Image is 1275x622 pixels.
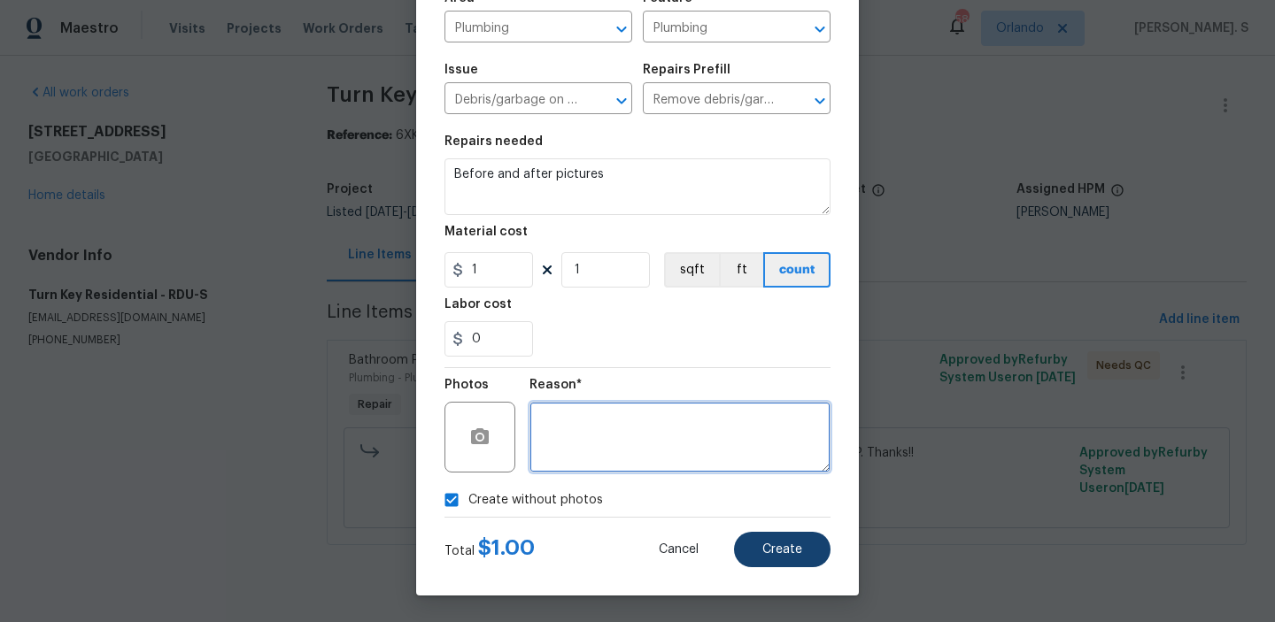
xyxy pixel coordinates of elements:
[468,491,603,510] span: Create without photos
[609,17,634,42] button: Open
[444,158,831,215] textarea: Before and after pictures
[763,252,831,288] button: count
[719,252,763,288] button: ft
[529,379,582,391] h5: Reason*
[609,88,634,113] button: Open
[478,537,535,558] span: $ 1.00
[444,64,478,76] h5: Issue
[762,543,802,557] span: Create
[630,532,727,567] button: Cancel
[664,252,719,288] button: sqft
[444,298,512,311] h5: Labor cost
[444,226,528,238] h5: Material cost
[734,532,831,567] button: Create
[807,88,832,113] button: Open
[444,379,489,391] h5: Photos
[444,135,543,148] h5: Repairs needed
[444,539,535,560] div: Total
[659,543,699,557] span: Cancel
[643,64,730,76] h5: Repairs Prefill
[807,17,832,42] button: Open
